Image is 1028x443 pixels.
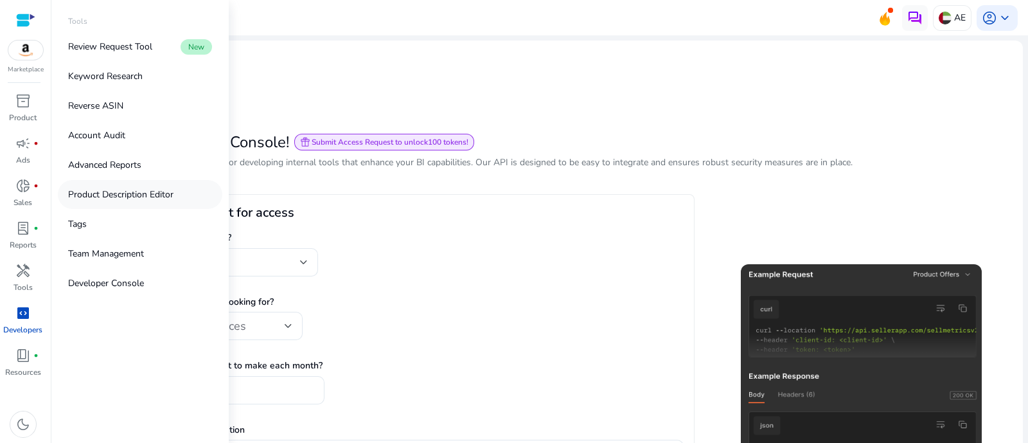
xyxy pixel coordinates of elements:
span: handyman [15,263,31,278]
span: code_blocks [15,305,31,321]
p: 1. What API(s) are you interested in? [78,231,684,244]
p: 3. How many requests do you expect to make each month? [78,359,684,372]
span: fiber_manual_record [33,141,39,146]
span: campaign [15,136,31,151]
span: featured_seasonal_and_gifts [300,137,310,147]
p: Sales [13,197,32,208]
p: Developers [3,324,42,336]
p: Product Description Editor [68,188,173,201]
p: Gain access to SellerApp powerful API for developing internal tools that enhance your BI capabili... [67,156,1013,169]
span: fiber_manual_record [33,183,39,188]
p: Developer Console [68,276,144,290]
p: Tools [68,15,87,27]
img: ae.svg [939,12,952,24]
p: Team Management [68,247,144,260]
span: lab_profile [15,221,31,236]
span: inventory_2 [15,93,31,109]
span: account_circle [982,10,997,26]
p: Product [9,112,37,123]
span: fiber_manual_record [33,226,39,231]
p: Tools [13,282,33,293]
b: 100 tokens! [428,137,468,147]
p: Reports [10,239,37,251]
span: book_4 [15,348,31,363]
h3: Fill out the form to request for access [78,205,684,221]
span: dark_mode [15,417,31,432]
p: Ads [16,154,30,166]
p: Tags [68,217,87,231]
span: keyboard_arrow_down [997,10,1013,26]
span: New [181,39,212,55]
p: Advanced Reports [68,158,141,172]
p: Keyword Research [68,69,143,83]
p: Reverse ASIN [68,99,123,113]
p: Account Audit [68,129,125,142]
p: Resources [5,366,41,378]
p: 4. Please share any relevant information [78,423,684,437]
p: 2. Which marketplace data are you looking for? [78,295,684,309]
p: AE [954,6,966,29]
img: amazon.svg [8,41,43,60]
p: Marketplace [8,65,44,75]
span: fiber_manual_record [33,353,39,358]
p: Review Request Tool [68,40,152,53]
span: Submit Access Request to unlock [312,137,468,147]
span: donut_small [15,178,31,194]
